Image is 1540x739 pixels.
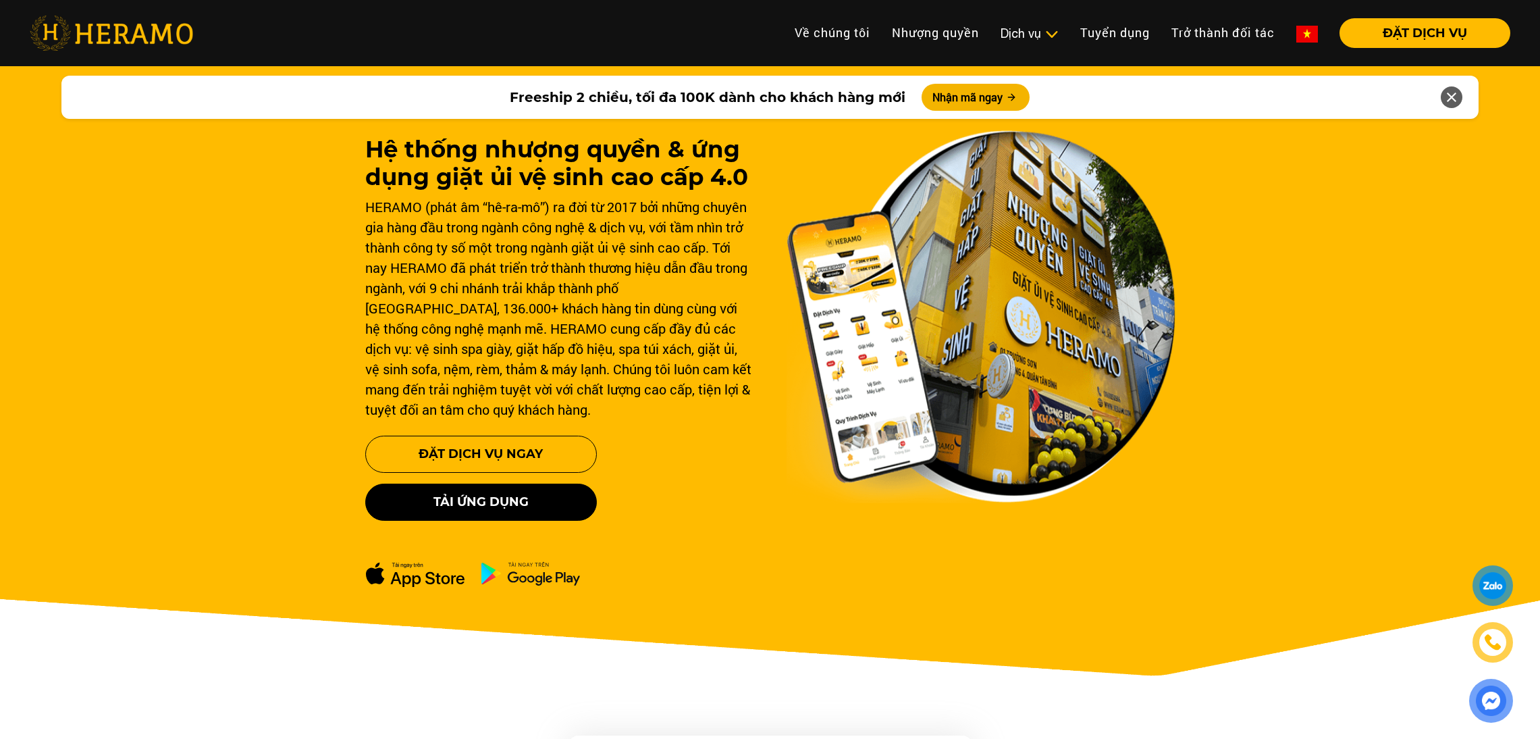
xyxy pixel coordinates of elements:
img: heramo-logo.png [30,16,193,51]
a: ĐẶT DỊCH VỤ [1329,27,1510,39]
img: ch-dowload [481,561,581,586]
a: phone-icon [1475,624,1511,661]
a: Tuyển dụng [1069,18,1161,47]
h1: Hệ thống nhượng quyền & ứng dụng giặt ủi vệ sinh cao cấp 4.0 [365,136,754,191]
span: Freeship 2 chiều, tối đa 100K dành cho khách hàng mới [510,87,905,107]
a: Về chúng tôi [784,18,881,47]
a: Trở thành đối tác [1161,18,1285,47]
img: phone-icon [1484,634,1502,651]
img: banner [787,130,1175,503]
div: Dịch vụ [1001,24,1059,43]
img: apple-dowload [365,561,465,588]
a: Nhượng quyền [881,18,990,47]
div: HERAMO (phát âm “hê-ra-mô”) ra đời từ 2017 bởi những chuyên gia hàng đầu trong ngành công nghệ & ... [365,197,754,419]
button: ĐẶT DỊCH VỤ [1339,18,1510,48]
img: vn-flag.png [1296,26,1318,43]
button: Nhận mã ngay [922,84,1030,111]
button: Tải ứng dụng [365,484,597,521]
img: subToggleIcon [1044,28,1059,41]
button: Đặt Dịch Vụ Ngay [365,436,597,473]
